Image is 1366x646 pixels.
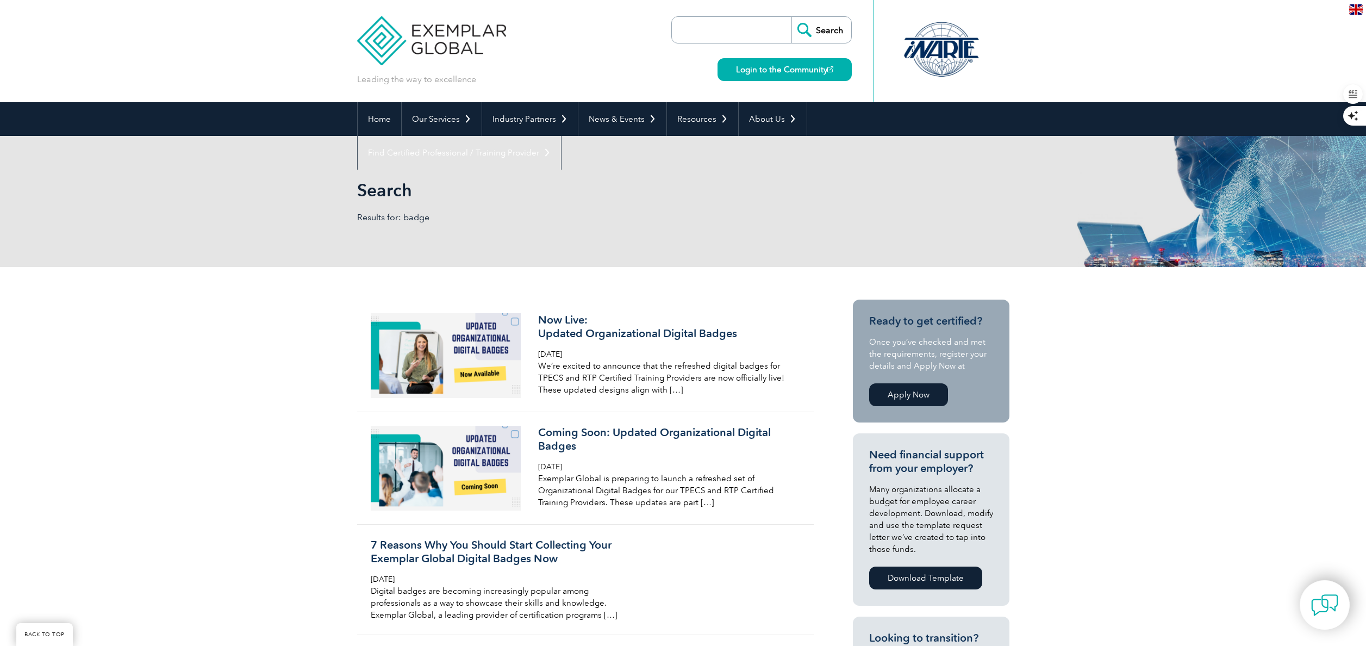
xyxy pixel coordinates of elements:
[357,300,814,412] a: Now Live:Updated Organizational Digital Badges [DATE] We’re excited to announce that the refreshe...
[538,462,562,471] span: [DATE]
[371,313,521,398] img: Auditor-Online-image-640x360-640-x-416-px-4-300x169.png
[869,631,993,645] h3: Looking to transition?
[358,102,401,136] a: Home
[357,179,775,201] h1: Search
[869,448,993,475] h3: Need financial support from your employer?
[869,336,993,372] p: Once you’ve checked and met the requirements, register your details and Apply Now at
[1349,4,1363,15] img: en
[739,102,807,136] a: About Us
[357,525,814,635] a: 7 Reasons Why You Should Start Collecting Your Exemplar Global Digital Badges Now [DATE] Digital ...
[357,212,683,223] p: Results for: badge
[371,585,628,621] p: Digital badges are becoming increasingly popular among professionals as a way to showcase their s...
[869,567,982,589] a: Download Template
[358,136,561,170] a: Find Certified Professional / Training Provider
[538,350,562,359] span: [DATE]
[538,360,796,396] p: We’re excited to announce that the refreshed digital badges for TPECS and RTP Certified Training ...
[667,102,738,136] a: Resources
[371,538,628,566] h3: 7 Reasons Why You Should Start Collecting Your Exemplar Global Digital Badges Now
[869,483,993,555] p: Many organizations allocate a budget for employee career development. Download, modify and use th...
[357,412,814,525] a: Coming Soon: Updated Organizational Digital Badges [DATE] Exemplar Global is preparing to launch ...
[538,313,796,340] h3: Now Live: Updated Organizational Digital Badges
[869,383,948,406] a: Apply Now
[371,426,521,511] img: Auditor-Online-image-640x360-640-x-416-px-1-300x169.png
[482,102,578,136] a: Industry Partners
[869,314,993,328] h3: Ready to get certified?
[791,17,851,43] input: Search
[16,623,73,646] a: BACK TO TOP
[718,58,852,81] a: Login to the Community
[538,426,796,453] h3: Coming Soon: Updated Organizational Digital Badges
[371,575,395,584] span: [DATE]
[538,473,796,508] p: Exemplar Global is preparing to launch a refreshed set of Organizational Digital Badges for our T...
[357,73,476,85] p: Leading the way to excellence
[578,102,666,136] a: News & Events
[402,102,482,136] a: Our Services
[827,66,833,72] img: open_square.png
[1311,592,1338,619] img: contact-chat.png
